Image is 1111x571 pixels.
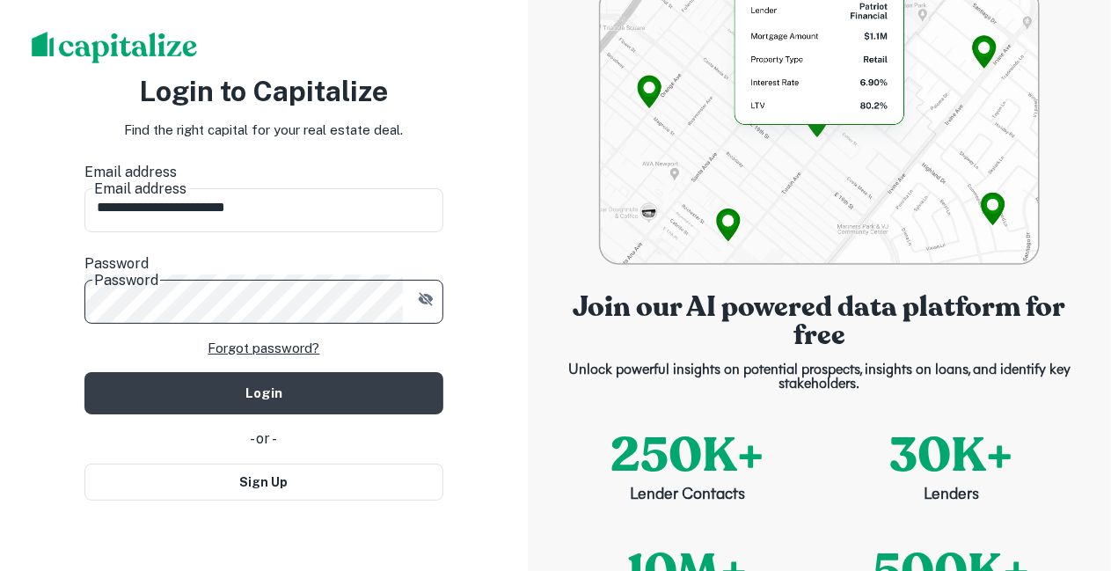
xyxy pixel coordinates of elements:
p: Lenders [924,484,979,508]
p: Join our AI powered data platform for free [556,293,1084,349]
label: Password [84,253,443,275]
h3: Login to Capitalize [84,70,443,113]
p: Find the right capital for your real estate deal. [125,120,404,141]
img: capitalize-logo.png [32,32,198,63]
div: - or - [84,428,443,450]
p: 30K+ [889,420,1013,491]
label: Email address [84,162,443,183]
a: Forgot password? [208,338,320,359]
iframe: Chat Widget [1023,374,1111,458]
button: Login [84,372,443,414]
p: Unlock powerful insights on potential prospects, insights on loans, and identify key stakeholders. [556,363,1084,392]
p: Lender Contacts [630,484,745,508]
button: Sign Up [84,464,443,501]
p: 250K+ [610,420,764,491]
